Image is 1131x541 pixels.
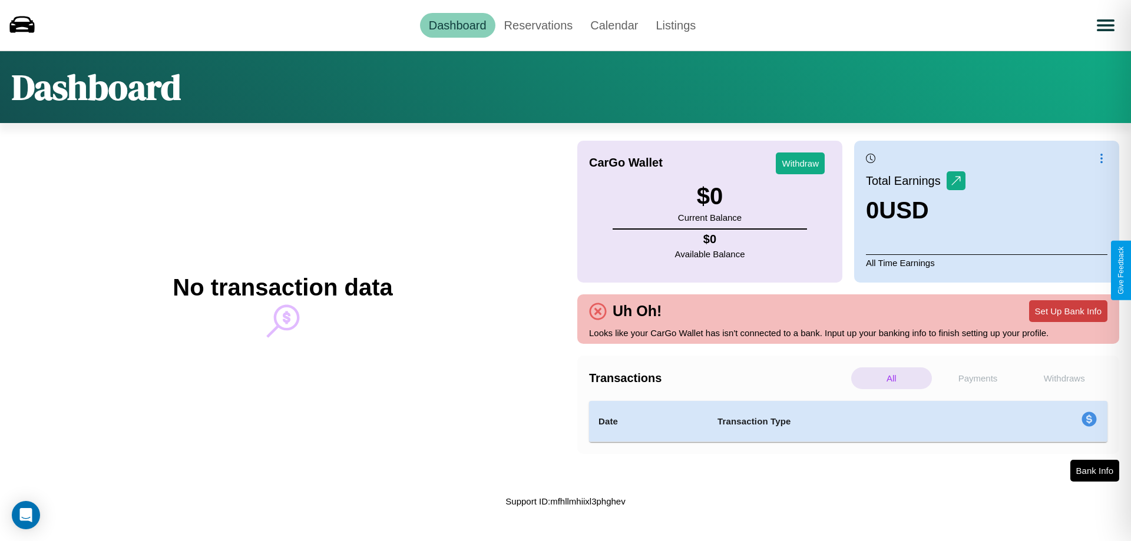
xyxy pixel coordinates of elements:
[776,152,825,174] button: Withdraw
[607,303,667,320] h4: Uh Oh!
[678,183,742,210] h3: $ 0
[1089,9,1122,42] button: Open menu
[675,233,745,246] h4: $ 0
[589,325,1107,341] p: Looks like your CarGo Wallet has isn't connected to a bank. Input up your banking info to finish ...
[1117,247,1125,294] div: Give Feedback
[678,210,742,225] p: Current Balance
[598,414,699,429] h4: Date
[938,367,1018,389] p: Payments
[173,274,392,301] h2: No transaction data
[581,13,647,38] a: Calendar
[1024,367,1104,389] p: Withdraws
[1070,460,1119,482] button: Bank Info
[717,414,985,429] h4: Transaction Type
[505,493,625,509] p: Support ID: mfhllmhiixl3phghev
[12,63,181,111] h1: Dashboard
[589,156,663,170] h4: CarGo Wallet
[420,13,495,38] a: Dashboard
[675,246,745,262] p: Available Balance
[1029,300,1107,322] button: Set Up Bank Info
[866,197,965,224] h3: 0 USD
[866,254,1107,271] p: All Time Earnings
[851,367,932,389] p: All
[495,13,582,38] a: Reservations
[866,170,947,191] p: Total Earnings
[589,401,1107,442] table: simple table
[12,501,40,529] div: Open Intercom Messenger
[589,371,848,385] h4: Transactions
[647,13,705,38] a: Listings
